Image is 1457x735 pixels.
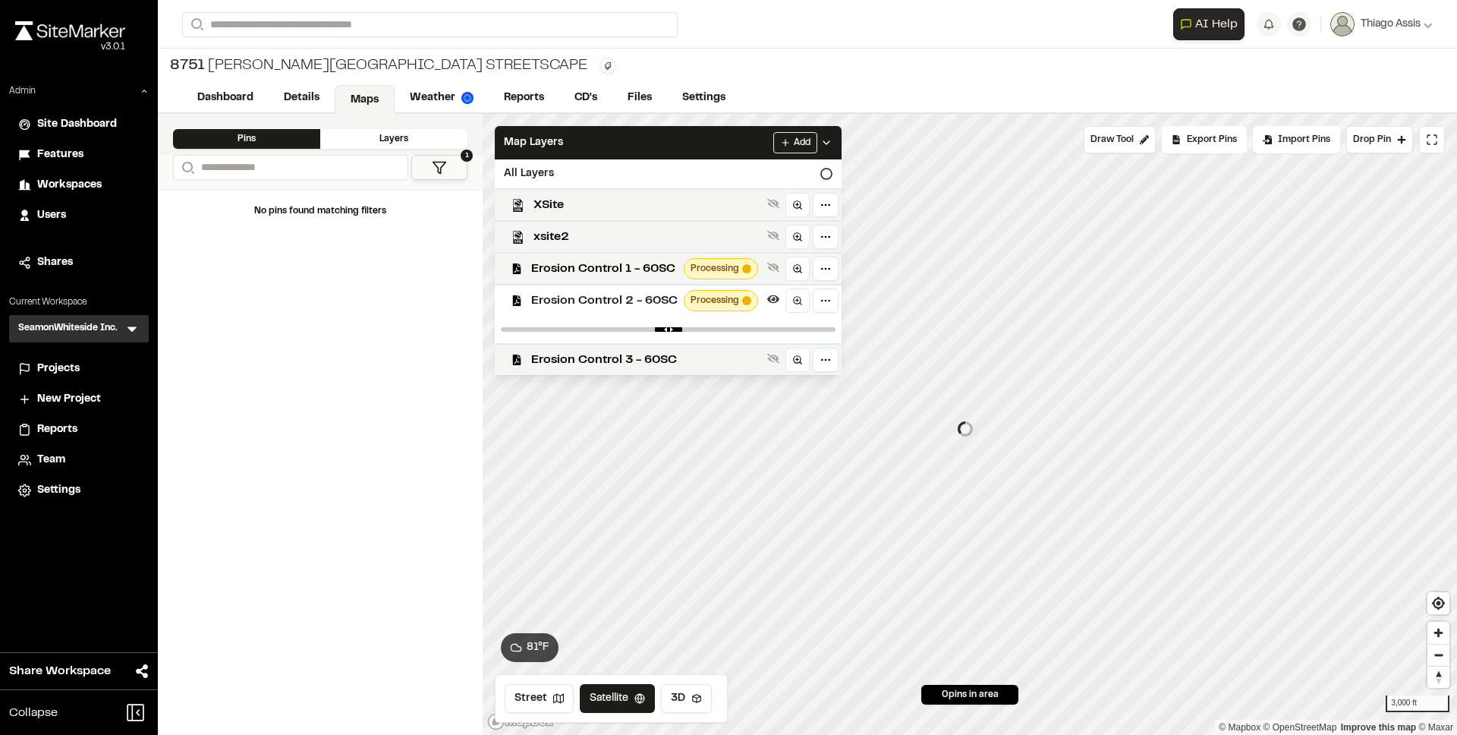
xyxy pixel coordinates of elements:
span: New Project [37,391,101,408]
a: Dashboard [182,84,269,112]
button: Search [182,12,209,37]
a: New Project [18,391,140,408]
a: Shares [18,254,140,271]
a: Details [269,84,335,112]
a: Reports [18,421,140,438]
button: Edit Tags [599,58,616,74]
div: [PERSON_NAME][GEOGRAPHIC_DATA] Streetscape [170,55,587,77]
a: Workspaces [18,177,140,194]
a: Maxar [1418,722,1453,733]
span: Map Layers [504,134,563,151]
span: Map layer tileset processing [742,264,751,273]
a: Zoom to layer [785,348,810,372]
a: Zoom to layer [785,289,810,313]
span: Thiago Assis [1361,16,1421,33]
img: kml_black_icon64.png [511,231,524,244]
span: 8751 [170,55,205,77]
a: Maps [335,85,395,114]
div: No pins available to export [1162,126,1247,153]
div: Map layer tileset processing [684,290,758,311]
span: Erosion Control 2 - 60SC [531,292,678,310]
a: Users [18,207,140,224]
div: Oh geez...please don't... [15,40,125,54]
div: Import Pins into your project [1253,126,1340,153]
button: Open AI Assistant [1173,8,1245,40]
span: Users [37,207,66,224]
a: Zoom to layer [785,193,810,217]
a: Reports [489,84,559,112]
span: Add [794,136,810,150]
img: User [1330,12,1355,36]
p: Current Workspace [9,295,149,309]
a: Mapbox [1219,722,1260,733]
span: Erosion Control 1 - 60SC [531,260,678,278]
span: Team [37,452,65,468]
img: kml_black_icon64.png [511,199,524,212]
span: 81 ° F [527,639,549,656]
a: Files [612,84,667,112]
img: precipai.png [461,92,474,104]
button: Street [505,684,574,713]
button: Thiago Assis [1330,12,1433,36]
button: Show layer [764,258,782,276]
button: Add [773,132,817,153]
a: Features [18,147,140,163]
span: Features [37,147,83,163]
button: Drop Pin [1346,126,1413,153]
button: 3D [661,684,712,713]
button: Search [173,155,200,180]
span: Reports [37,421,77,438]
canvas: Map [483,114,1457,735]
button: 81°F [501,633,559,662]
span: Projects [37,361,80,377]
span: Shares [37,254,73,271]
span: Draw Tool [1090,133,1134,147]
a: CD's [559,84,612,112]
span: 1 [461,150,473,162]
button: Zoom in [1427,622,1449,644]
a: Settings [667,84,741,112]
div: Map marker [952,421,973,437]
div: 3,000 ft [1386,696,1449,712]
a: Projects [18,361,140,377]
span: Share Workspace [9,662,111,680]
a: Team [18,452,140,468]
span: Import Pins [1278,133,1330,147]
span: xsite2 [533,228,761,246]
span: Find my location [1427,592,1449,614]
button: Show layer [764,226,782,244]
a: Mapbox logo [487,713,554,730]
button: Reset bearing to north [1427,666,1449,688]
span: Site Dashboard [37,116,117,133]
a: Zoom to layer [785,257,810,281]
span: Settings [37,482,80,499]
span: Export Pins [1187,133,1237,147]
div: Layers [320,129,467,149]
button: Show layer [764,349,782,367]
a: OpenStreetMap [1263,722,1337,733]
a: Weather [395,84,489,112]
button: Hide layer [764,290,782,308]
button: Show layer [764,194,782,213]
span: AI Help [1195,15,1238,33]
div: Open AI Assistant [1173,8,1251,40]
p: Admin [9,84,36,98]
span: Erosion Control 3 - 60SC [531,351,761,369]
img: rebrand.png [15,21,125,40]
a: Zoom to layer [785,225,810,249]
a: Site Dashboard [18,116,140,133]
span: No pins found matching filters [254,207,386,215]
h3: SeamonWhiteside Inc. [18,321,118,336]
span: Map layer tileset processing [742,296,751,305]
span: Collapse [9,704,58,722]
button: Zoom out [1427,644,1449,666]
span: Workspaces [37,177,102,194]
button: 1 [411,155,467,180]
div: Map layer tileset processing [684,258,758,279]
button: Draw Tool [1084,126,1156,153]
span: Processing [691,262,739,276]
span: Drop Pin [1353,133,1391,147]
